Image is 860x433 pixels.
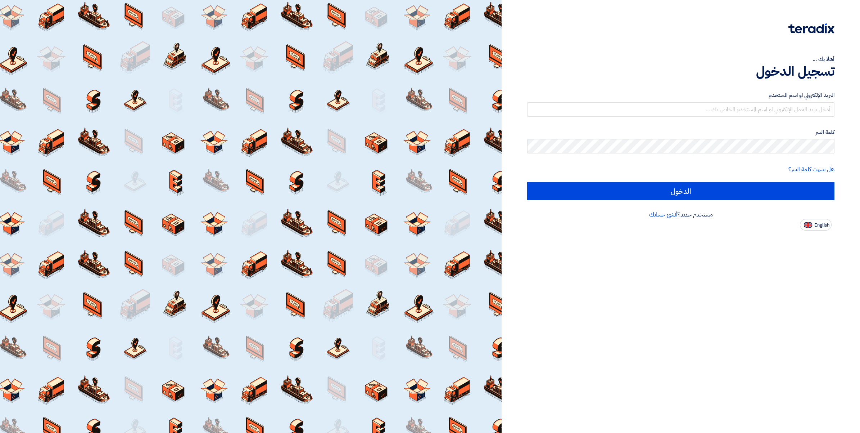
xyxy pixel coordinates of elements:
img: Teradix logo [788,23,834,34]
button: English [800,219,832,231]
img: en-US.png [804,222,812,228]
h1: تسجيل الدخول [527,63,834,79]
input: أدخل بريد العمل الإلكتروني او اسم المستخدم الخاص بك ... [527,102,834,117]
label: كلمة السر [527,128,834,137]
a: هل نسيت كلمة السر؟ [788,165,834,174]
span: English [814,223,829,228]
input: الدخول [527,182,834,200]
div: مستخدم جديد؟ [527,210,834,219]
label: البريد الإلكتروني او اسم المستخدم [527,91,834,99]
a: أنشئ حسابك [649,210,678,219]
div: أهلا بك ... [527,55,834,63]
